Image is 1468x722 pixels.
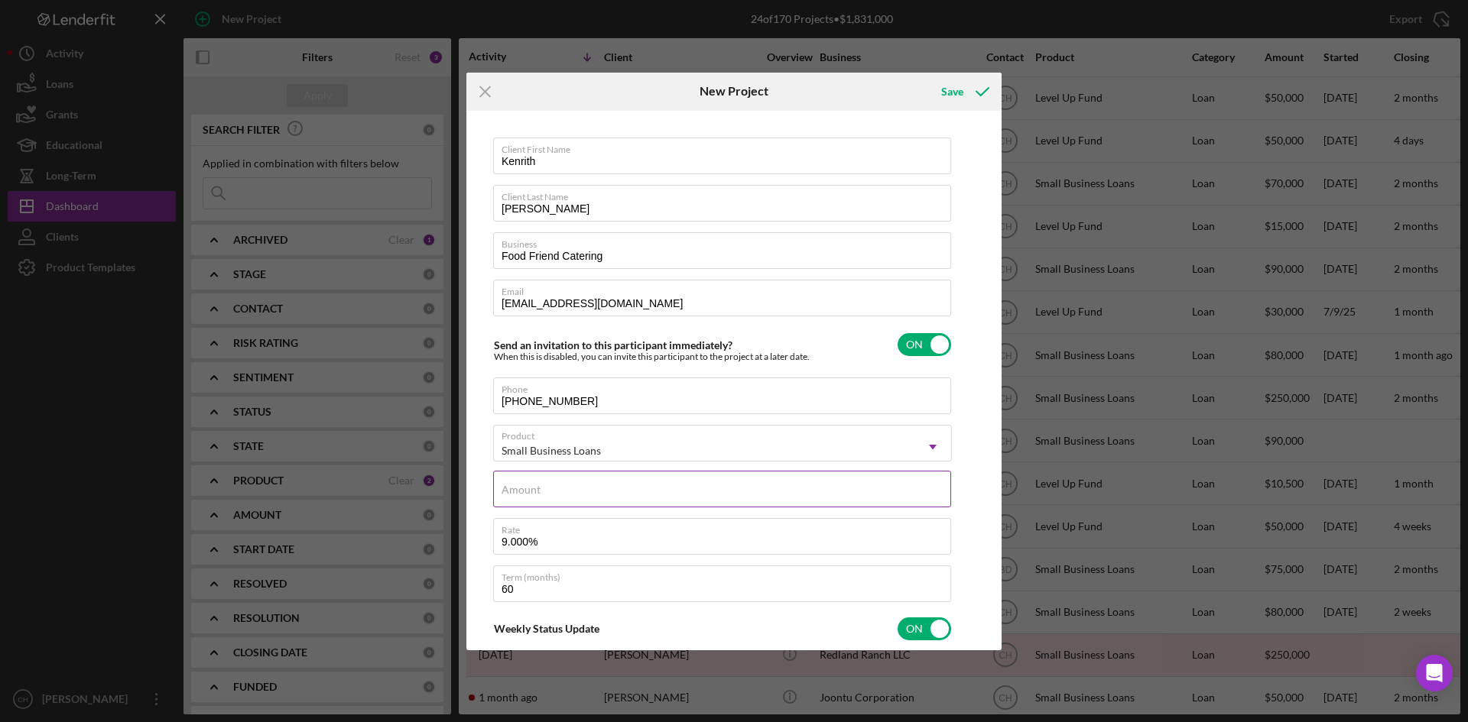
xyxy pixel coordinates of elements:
[1416,655,1453,691] div: Open Intercom Messenger
[502,566,951,583] label: Term (months)
[494,351,810,362] div: When this is disabled, you can invite this participant to the project at a later date.
[502,378,951,395] label: Phone
[502,484,541,496] label: Amount
[494,622,599,635] label: Weekly Status Update
[941,76,963,107] div: Save
[502,445,601,457] div: Small Business Loans
[494,338,732,351] label: Send an invitation to this participant immediately?
[502,138,951,155] label: Client First Name
[502,233,951,250] label: Business
[700,84,768,98] h6: New Project
[502,519,951,536] label: Rate
[926,76,1002,107] button: Save
[502,186,951,202] label: Client Last Name
[502,280,951,297] label: Email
